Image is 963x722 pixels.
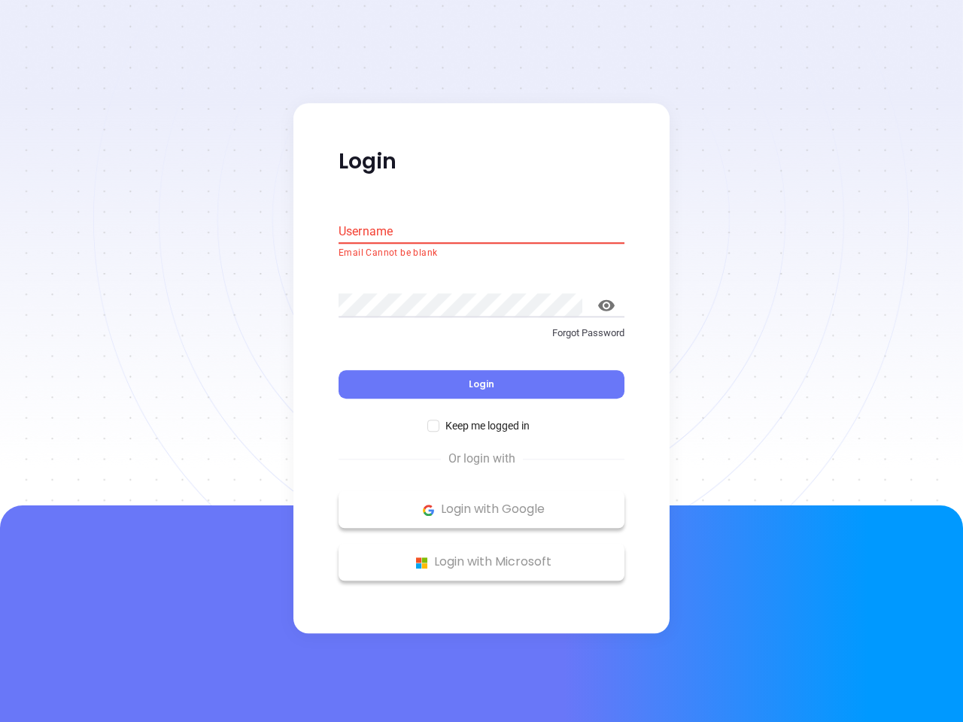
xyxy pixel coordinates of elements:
img: Microsoft Logo [412,554,431,572]
span: Login [469,378,494,391]
span: Keep me logged in [439,418,536,435]
p: Login with Microsoft [346,551,617,574]
p: Forgot Password [339,326,624,341]
p: Login [339,148,624,175]
span: Or login with [441,450,523,469]
button: toggle password visibility [588,287,624,323]
a: Forgot Password [339,326,624,353]
img: Google Logo [419,501,438,520]
button: Login [339,371,624,399]
button: Google Logo Login with Google [339,491,624,529]
button: Microsoft Logo Login with Microsoft [339,544,624,581]
p: Email Cannot be blank [339,246,624,261]
p: Login with Google [346,499,617,521]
